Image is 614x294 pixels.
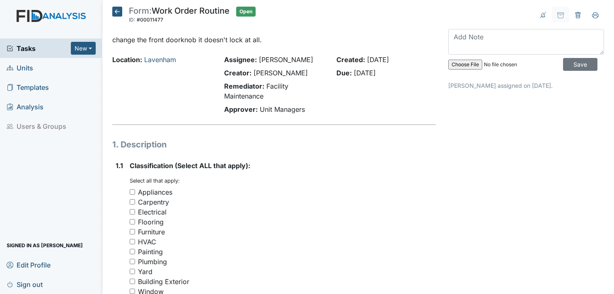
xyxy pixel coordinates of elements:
[138,207,167,217] div: Electrical
[130,219,135,224] input: Flooring
[7,278,43,291] span: Sign out
[336,55,365,64] strong: Created:
[236,7,256,17] span: Open
[563,58,597,71] input: Save
[112,138,436,151] h1: 1. Description
[224,55,257,64] strong: Assignee:
[336,69,352,77] strong: Due:
[138,257,167,267] div: Plumbing
[116,161,123,171] label: 1.1
[112,35,436,45] p: change the front doorknob it doesn't lock at all.
[7,43,71,53] a: Tasks
[138,267,152,277] div: Yard
[71,42,96,55] button: New
[7,100,44,113] span: Analysis
[254,69,308,77] span: [PERSON_NAME]
[260,105,305,113] span: Unit Managers
[130,279,135,284] input: Building Exterior
[130,289,135,294] input: Window
[7,81,49,94] span: Templates
[138,277,189,287] div: Building Exterior
[224,82,264,90] strong: Remediator:
[130,199,135,205] input: Carpentry
[130,259,135,264] input: Plumbing
[354,69,376,77] span: [DATE]
[138,237,156,247] div: HVAC
[138,227,165,237] div: Furniture
[367,55,389,64] span: [DATE]
[448,81,604,90] p: [PERSON_NAME] assigned on [DATE].
[130,161,250,170] span: Classification (Select ALL that apply):
[130,239,135,244] input: HVAC
[112,55,142,64] strong: Location:
[129,6,152,16] span: Form:
[138,217,164,227] div: Flooring
[130,249,135,254] input: Painting
[144,55,176,64] a: Lavenham
[224,69,251,77] strong: Creator:
[130,209,135,214] input: Electrical
[137,17,163,23] span: #00011477
[259,55,313,64] span: [PERSON_NAME]
[138,187,172,197] div: Appliances
[7,61,33,74] span: Units
[129,7,230,25] div: Work Order Routine
[129,17,135,23] span: ID:
[130,269,135,274] input: Yard
[130,178,180,184] small: Select all that apply:
[138,197,169,207] div: Carpentry
[7,239,83,252] span: Signed in as [PERSON_NAME]
[7,258,51,271] span: Edit Profile
[130,229,135,234] input: Furniture
[224,105,258,113] strong: Approver:
[130,189,135,195] input: Appliances
[138,247,163,257] div: Painting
